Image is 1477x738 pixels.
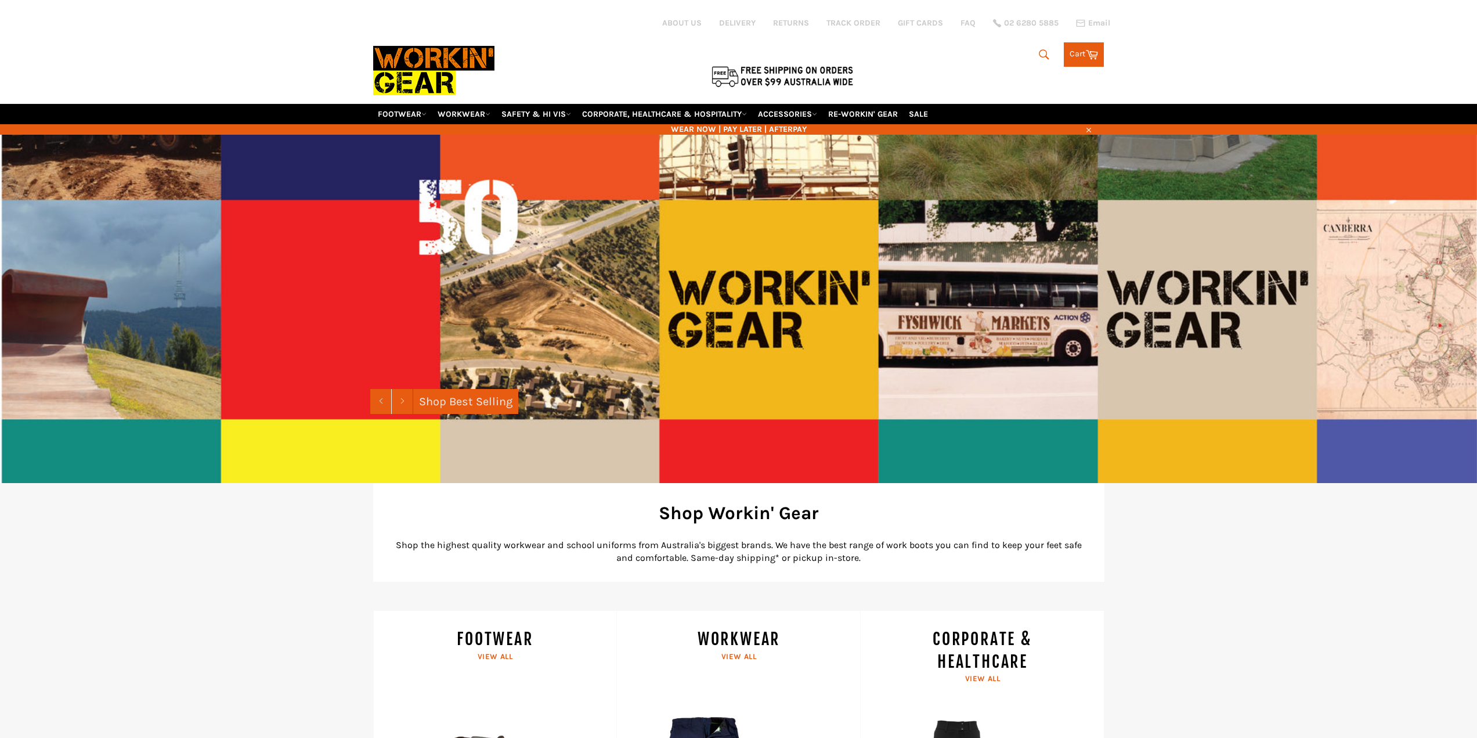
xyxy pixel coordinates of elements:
[373,124,1104,135] span: WEAR NOW | PAY LATER | AFTERPAY
[773,17,809,28] a: RETURNS
[993,19,1059,27] a: 02 6280 5885
[898,17,943,28] a: GIFT CARDS
[373,104,431,124] a: FOOTWEAR
[960,17,976,28] a: FAQ
[391,539,1087,564] p: Shop the highest quality workwear and school uniforms from Australia's biggest brands. We have th...
[904,104,933,124] a: SALE
[497,104,576,124] a: SAFETY & HI VIS
[753,104,822,124] a: ACCESSORIES
[391,501,1087,525] h2: Shop Workin' Gear
[1076,19,1110,28] a: Email
[1088,19,1110,27] span: Email
[826,17,880,28] a: TRACK ORDER
[1004,19,1059,27] span: 02 6280 5885
[373,38,494,103] img: Workin Gear leaders in Workwear, Safety Boots, PPE, Uniforms. Australia's No.1 in Workwear
[710,64,855,88] img: Flat $9.95 shipping Australia wide
[824,104,902,124] a: RE-WORKIN' GEAR
[662,17,702,28] a: ABOUT US
[433,104,495,124] a: WORKWEAR
[413,389,518,414] a: Shop Best Selling
[1064,42,1104,67] a: Cart
[577,104,752,124] a: CORPORATE, HEALTHCARE & HOSPITALITY
[719,17,756,28] a: DELIVERY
